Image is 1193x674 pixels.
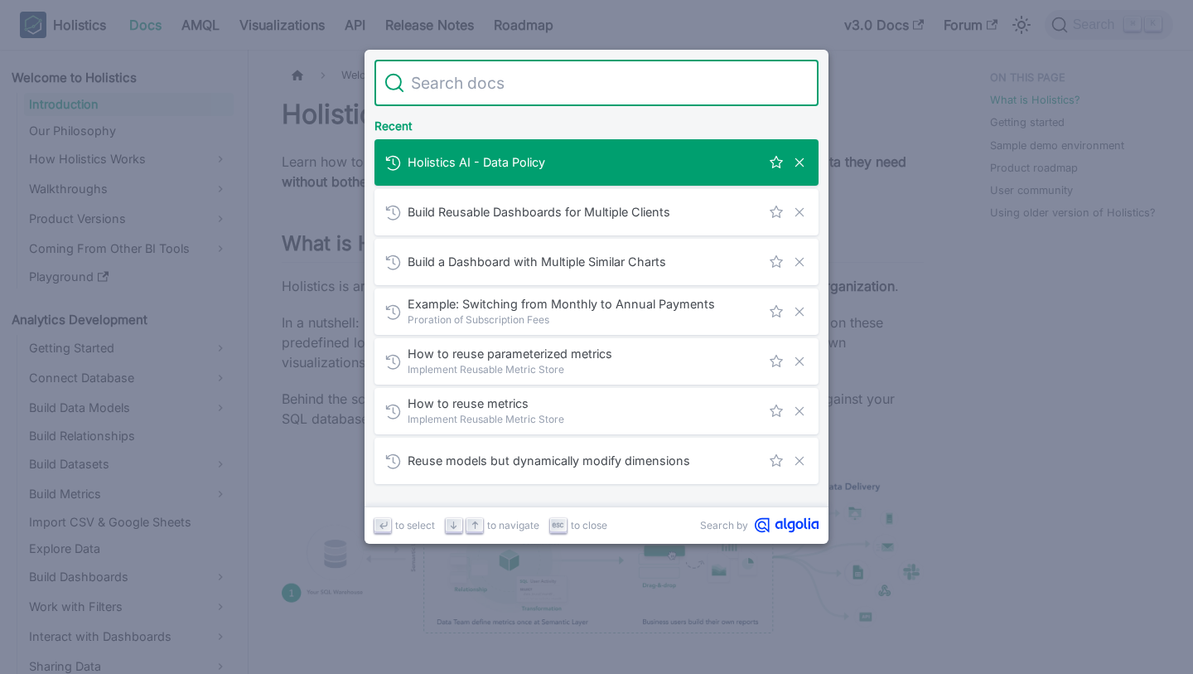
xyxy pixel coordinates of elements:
[408,296,761,312] span: Example: Switching from Monthly to Annual Payments​
[408,312,761,327] span: Proration of Subscription Fees
[408,346,761,361] span: How to reuse parameterized metrics​
[487,517,539,533] span: to navigate
[404,60,809,106] input: Search docs
[767,203,785,221] button: Save this search
[700,517,748,533] span: Search by
[552,519,564,531] svg: Escape key
[374,189,819,235] a: Build Reusable Dashboards for Multiple Clients
[700,517,819,533] a: Search byAlgolia
[408,254,761,269] span: Build a Dashboard with Multiple Similar Charts
[790,253,809,271] button: Remove this search from history
[790,452,809,470] button: Remove this search from history
[371,106,822,139] div: Recent
[767,452,785,470] button: Save this search
[790,402,809,420] button: Remove this search from history
[571,517,607,533] span: to close
[374,139,819,186] a: Holistics AI - Data Policy
[767,303,785,321] button: Save this search
[408,411,761,427] span: Implement Reusable Metric Store
[408,395,761,411] span: How to reuse metrics​
[374,289,819,335] a: Example: Switching from Monthly to Annual Payments​Proration of Subscription Fees
[767,153,785,172] button: Save this search
[790,303,809,321] button: Remove this search from history
[767,253,785,271] button: Save this search
[755,517,819,533] svg: Algolia
[408,154,761,170] span: Holistics AI - Data Policy
[767,352,785,371] button: Save this search
[790,153,809,172] button: Remove this search from history
[469,519,481,531] svg: Arrow up
[790,203,809,221] button: Remove this search from history
[395,517,435,533] span: to select
[374,338,819,385] a: How to reuse parameterized metrics​Implement Reusable Metric Store
[767,402,785,420] button: Save this search
[374,388,819,434] a: How to reuse metrics​Implement Reusable Metric Store
[408,453,761,468] span: Reuse models but dynamically modify dimensions
[408,204,761,220] span: Build Reusable Dashboards for Multiple Clients
[377,519,389,531] svg: Enter key
[447,519,460,531] svg: Arrow down
[374,438,819,484] a: Reuse models but dynamically modify dimensions
[374,239,819,285] a: Build a Dashboard with Multiple Similar Charts
[408,361,761,377] span: Implement Reusable Metric Store
[790,352,809,371] button: Remove this search from history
